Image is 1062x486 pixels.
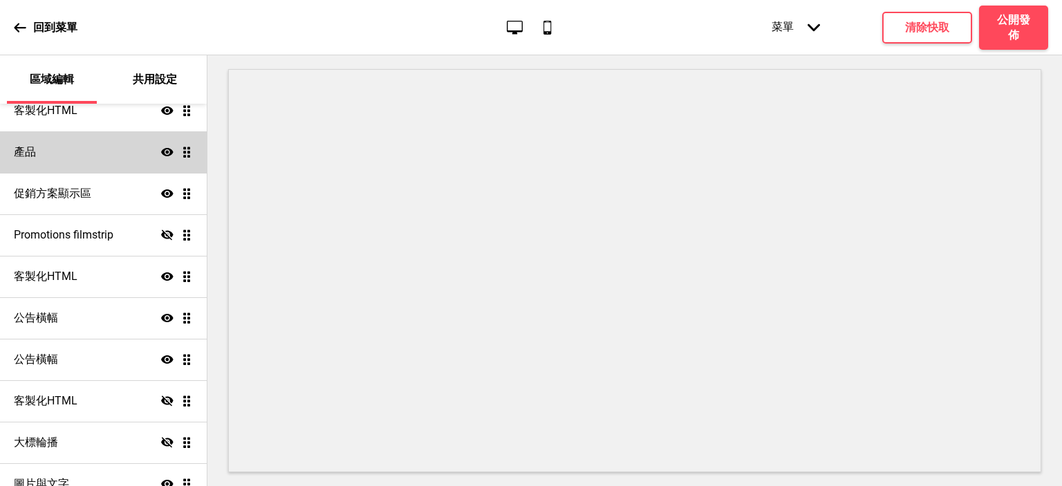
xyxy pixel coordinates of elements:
[14,310,58,326] h4: 公告橫幅
[14,227,113,243] h4: Promotions filmstrip
[33,20,77,35] p: 回到菜單
[882,12,972,44] button: 清除快取
[14,393,77,409] h4: 客製化HTML
[14,269,77,284] h4: 客製化HTML
[14,352,58,367] h4: 公告橫幅
[14,9,77,46] a: 回到菜單
[14,435,58,450] h4: 大標輪播
[905,20,949,35] h4: 清除快取
[133,72,177,87] p: 共用設定
[14,103,77,118] h4: 客製化HTML
[979,6,1048,50] button: 公開發佈
[14,186,91,201] h4: 促銷方案顯示區
[993,12,1034,43] h4: 公開發佈
[758,6,834,48] div: 菜單
[30,72,74,87] p: 區域編輯
[14,144,36,160] h4: 產品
